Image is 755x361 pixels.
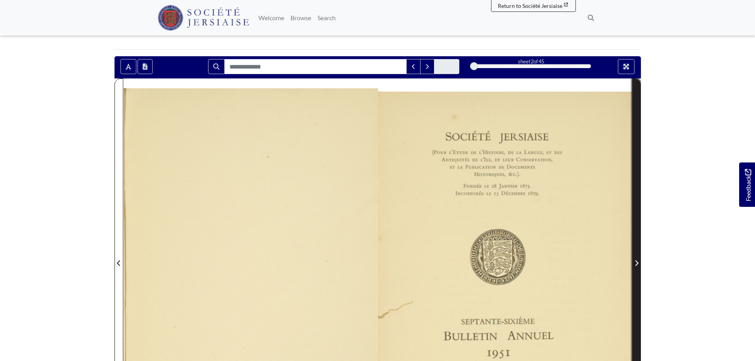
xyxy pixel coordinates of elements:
[314,10,339,26] a: Search
[158,3,249,32] a: Société Jersiaise logo
[208,59,225,74] button: Search
[618,59,635,74] button: Full screen mode
[138,59,153,74] button: Open transcription window
[255,10,287,26] a: Welcome
[224,59,407,74] input: Search for
[739,162,755,207] a: Would you like to provide feedback?
[743,169,753,201] span: Feedback
[287,10,314,26] a: Browse
[120,59,136,74] button: Toggle text selection (Alt+T)
[406,59,421,74] button: Previous Match
[498,2,562,9] span: Return to Société Jersiaise
[158,5,249,31] img: Société Jersiaise
[531,58,533,65] span: 2
[420,59,434,74] button: Next Match
[471,58,591,65] div: sheet of 45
